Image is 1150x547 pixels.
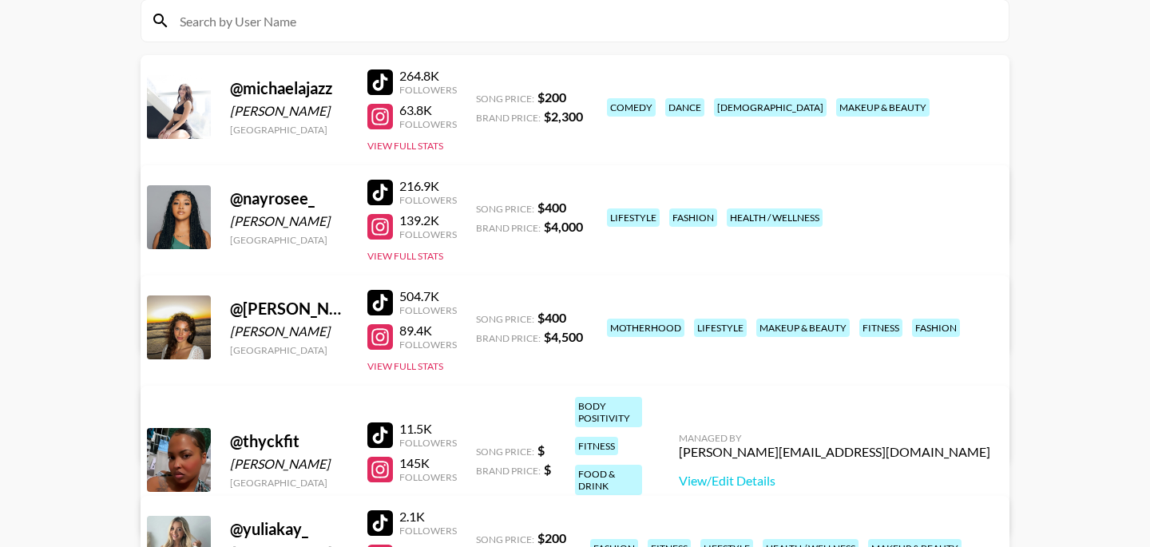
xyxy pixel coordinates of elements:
[476,332,541,344] span: Brand Price:
[399,118,457,130] div: Followers
[230,299,348,319] div: @ [PERSON_NAME]
[230,431,348,451] div: @ thyckfit
[679,444,990,460] div: [PERSON_NAME][EMAIL_ADDRESS][DOMAIN_NAME]
[399,437,457,449] div: Followers
[399,68,457,84] div: 264.8K
[575,397,642,427] div: body positivity
[476,533,534,545] span: Song Price:
[575,465,642,495] div: food & drink
[399,509,457,525] div: 2.1K
[399,304,457,316] div: Followers
[537,310,566,325] strong: $ 400
[607,208,660,227] div: lifestyle
[727,208,823,227] div: health / wellness
[476,203,534,215] span: Song Price:
[230,78,348,98] div: @ michaelajazz
[544,329,583,344] strong: $ 4,500
[575,437,618,455] div: fitness
[230,188,348,208] div: @ nayrosee_
[537,89,566,105] strong: $ 200
[714,98,827,117] div: [DEMOGRAPHIC_DATA]
[367,140,443,152] button: View Full Stats
[679,432,990,444] div: Managed By
[399,323,457,339] div: 89.4K
[607,319,684,337] div: motherhood
[399,525,457,537] div: Followers
[399,471,457,483] div: Followers
[544,109,583,124] strong: $ 2,300
[230,124,348,136] div: [GEOGRAPHIC_DATA]
[399,455,457,471] div: 145K
[230,323,348,339] div: [PERSON_NAME]
[756,319,850,337] div: makeup & beauty
[665,98,704,117] div: dance
[544,462,551,477] strong: $
[399,102,457,118] div: 63.8K
[537,200,566,215] strong: $ 400
[399,339,457,351] div: Followers
[367,493,443,505] button: View Full Stats
[230,344,348,356] div: [GEOGRAPHIC_DATA]
[476,93,534,105] span: Song Price:
[399,178,457,194] div: 216.9K
[399,212,457,228] div: 139.2K
[399,194,457,206] div: Followers
[476,313,534,325] span: Song Price:
[476,465,541,477] span: Brand Price:
[476,222,541,234] span: Brand Price:
[607,98,656,117] div: comedy
[669,208,717,227] div: fashion
[912,319,960,337] div: fashion
[544,219,583,234] strong: $ 4,000
[537,530,566,545] strong: $ 200
[476,446,534,458] span: Song Price:
[859,319,902,337] div: fitness
[230,519,348,539] div: @ yuliakay_
[230,103,348,119] div: [PERSON_NAME]
[230,234,348,246] div: [GEOGRAPHIC_DATA]
[836,98,930,117] div: makeup & beauty
[367,250,443,262] button: View Full Stats
[230,456,348,472] div: [PERSON_NAME]
[230,477,348,489] div: [GEOGRAPHIC_DATA]
[230,213,348,229] div: [PERSON_NAME]
[170,8,999,34] input: Search by User Name
[399,421,457,437] div: 11.5K
[367,360,443,372] button: View Full Stats
[476,112,541,124] span: Brand Price:
[679,473,990,489] a: View/Edit Details
[399,228,457,240] div: Followers
[399,84,457,96] div: Followers
[537,442,545,458] strong: $
[694,319,747,337] div: lifestyle
[399,288,457,304] div: 504.7K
